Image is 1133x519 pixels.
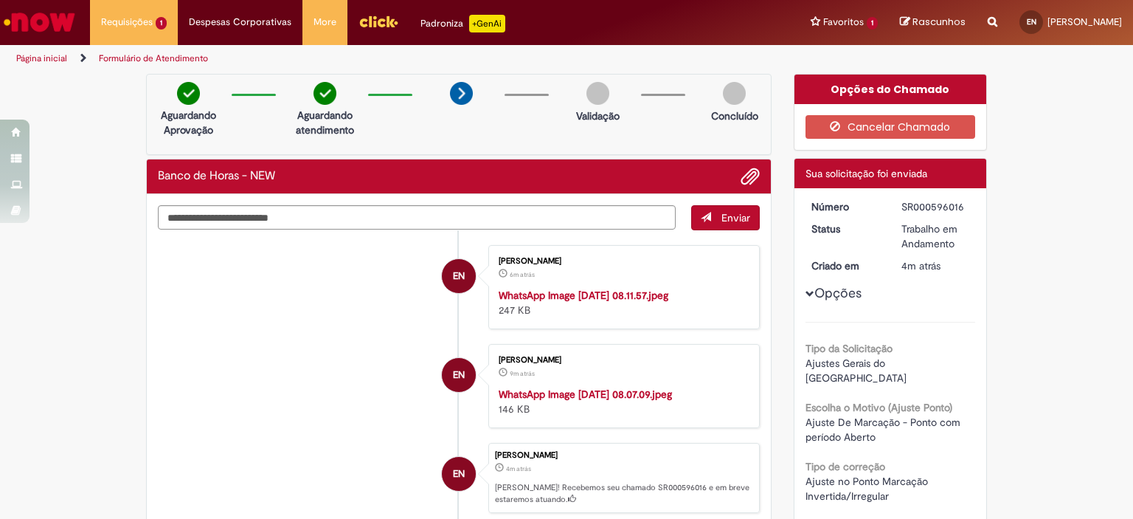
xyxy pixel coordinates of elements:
[901,259,940,272] span: 4m atrás
[506,464,531,473] time: 01/10/2025 08:17:34
[800,199,891,214] dt: Número
[867,17,878,30] span: 1
[499,288,744,317] div: 247 KB
[805,357,907,385] span: Ajustes Gerais do [GEOGRAPHIC_DATA]
[912,15,966,29] span: Rascunhos
[499,289,668,302] a: WhatsApp Image [DATE] 08.11.57.jpeg
[442,358,476,392] div: Esther Fernandes Nascimento
[1047,16,1122,28] span: [PERSON_NAME]
[805,401,952,414] b: Escolha o Motivo (Ajuste Ponto)
[723,82,746,105] img: img-circle-grey.png
[499,356,744,365] div: [PERSON_NAME]
[800,258,891,273] dt: Criado em
[11,45,744,72] ul: Trilhas de página
[586,82,609,105] img: img-circle-grey.png
[510,369,535,378] time: 01/10/2025 08:13:23
[158,443,760,514] li: Esther Fernandes Nascimento
[442,259,476,293] div: Esther Fernandes Nascimento
[901,199,970,214] div: SR000596016
[721,211,750,224] span: Enviar
[289,108,361,137] p: Aguardando atendimento
[101,15,153,30] span: Requisições
[901,258,970,273] div: 01/10/2025 08:17:34
[510,270,535,279] span: 6m atrás
[420,15,505,32] div: Padroniza
[794,75,987,104] div: Opções do Chamado
[805,416,963,444] span: Ajuste De Marcação - Ponto com período Aberto
[189,15,291,30] span: Despesas Corporativas
[506,464,531,473] span: 4m atrás
[499,257,744,266] div: [PERSON_NAME]
[805,460,885,473] b: Tipo de correção
[450,82,473,105] img: arrow-next.png
[800,221,891,236] dt: Status
[495,451,752,460] div: [PERSON_NAME]
[691,205,760,230] button: Enviar
[711,109,758,123] p: Concluído
[805,115,976,139] button: Cancelar Chamado
[453,357,465,393] span: EN
[442,457,476,491] div: Esther Fernandes Nascimento
[16,52,67,64] a: Página inicial
[901,221,970,251] div: Trabalho em Andamento
[99,52,208,64] a: Formulário de Atendimento
[153,108,224,137] p: Aguardando Aprovação
[510,369,535,378] span: 9m atrás
[900,16,966,30] a: Rascunhos
[1027,17,1036,27] span: EN
[805,342,893,355] b: Tipo da Solicitação
[805,167,927,180] span: Sua solicitação foi enviada
[805,475,931,503] span: Ajuste no Ponto Marcação Invertida/Irregular
[158,170,275,183] h2: Banco de Horas - NEW Histórico de tíquete
[156,17,167,30] span: 1
[499,387,744,416] div: 146 KB
[469,15,505,32] p: +GenAi
[495,482,752,505] p: [PERSON_NAME]! Recebemos seu chamado SR000596016 e em breve estaremos atuando.
[158,205,676,230] textarea: Digite sua mensagem aqui...
[358,10,398,32] img: click_logo_yellow_360x200.png
[576,109,620,123] p: Validação
[453,456,465,492] span: EN
[1,7,77,37] img: ServiceNow
[453,258,465,294] span: EN
[313,15,336,30] span: More
[499,388,672,401] a: WhatsApp Image [DATE] 08.07.09.jpeg
[823,15,864,30] span: Favoritos
[510,270,535,279] time: 01/10/2025 08:15:55
[741,167,760,186] button: Adicionar anexos
[313,82,336,105] img: check-circle-green.png
[177,82,200,105] img: check-circle-green.png
[901,259,940,272] time: 01/10/2025 08:17:34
